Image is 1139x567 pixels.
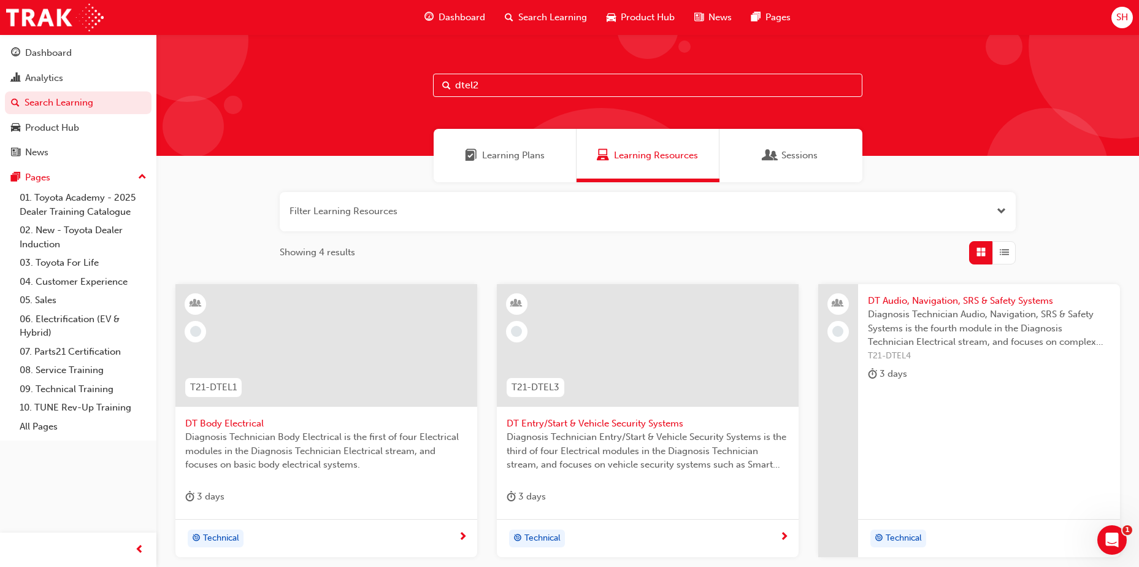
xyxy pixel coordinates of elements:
span: Technical [524,531,561,546]
a: pages-iconPages [742,5,800,30]
span: news-icon [11,147,20,158]
span: learningResourceType_INSTRUCTOR_LED-icon [191,296,200,312]
span: DT Body Electrical [185,417,467,431]
span: Showing 4 results [280,245,355,260]
a: 07. Parts21 Certification [15,342,151,361]
a: 03. Toyota For Life [15,253,151,272]
a: Learning PlansLearning Plans [434,129,577,182]
a: Product Hub [5,117,151,139]
a: Learning ResourcesLearning Resources [577,129,719,182]
span: Learning Plans [465,148,477,163]
span: List [1000,245,1009,260]
a: Analytics [5,67,151,90]
span: 1 [1122,525,1132,535]
button: Open the filter [997,204,1006,218]
span: news-icon [694,10,704,25]
span: target-icon [513,531,522,547]
div: 3 days [507,489,546,504]
a: 02. New - Toyota Dealer Induction [15,221,151,253]
span: Diagnosis Technician Body Electrical is the first of four Electrical modules in the Diagnosis Tec... [185,430,467,472]
span: Technical [203,531,239,546]
span: up-icon [138,169,147,185]
span: chart-icon [11,73,20,84]
a: 01. Toyota Academy - 2025 Dealer Training Catalogue [15,188,151,221]
span: duration-icon [507,489,516,504]
span: Product Hub [621,10,675,25]
span: Sessions [764,148,777,163]
span: learningRecordVerb_NONE-icon [511,326,522,337]
a: News [5,141,151,164]
div: News [25,145,48,160]
span: Dashboard [439,10,485,25]
button: SH [1111,7,1133,28]
div: 3 days [185,489,224,504]
span: car-icon [607,10,616,25]
span: Diagnosis Technician Entry/Start & Vehicle Security Systems is the third of four Electrical modul... [507,430,789,472]
div: 3 days [868,366,907,382]
div: Product Hub [25,121,79,135]
span: T21-DTEL1 [190,380,237,395]
span: DT Audio, Navigation, SRS & Safety Systems [868,294,1110,308]
span: Pages [765,10,791,25]
span: guage-icon [11,48,20,59]
a: 09. Technical Training [15,380,151,399]
span: Learning Resources [614,148,698,163]
span: target-icon [192,531,201,547]
span: Diagnosis Technician Audio, Navigation, SRS & Safety Systems is the fourth module in the Diagnosi... [868,307,1110,349]
span: search-icon [11,98,20,109]
a: DT Audio, Navigation, SRS & Safety SystemsDiagnosis Technician Audio, Navigation, SRS & Safety Sy... [818,284,1120,558]
span: DT Entry/Start & Vehicle Security Systems [507,417,789,431]
a: search-iconSearch Learning [495,5,597,30]
iframe: Intercom live chat [1097,525,1127,555]
span: Search [442,79,451,93]
span: learningResourceType_INSTRUCTOR_LED-icon [512,296,521,312]
a: guage-iconDashboard [415,5,495,30]
input: Search... [433,74,862,97]
span: learningRecordVerb_NONE-icon [190,326,201,337]
span: car-icon [11,123,20,134]
a: All Pages [15,417,151,436]
button: Pages [5,166,151,189]
a: 05. Sales [15,291,151,310]
span: Sessions [781,148,818,163]
a: T21-DTEL3DT Entry/Start & Vehicle Security SystemsDiagnosis Technician Entry/Start & Vehicle Secu... [497,284,799,558]
span: search-icon [505,10,513,25]
span: Grid [976,245,986,260]
a: T21-DTEL1DT Body ElectricalDiagnosis Technician Body Electrical is the first of four Electrical m... [175,284,477,558]
img: Trak [6,4,104,31]
span: Learning Resources [597,148,609,163]
a: news-iconNews [685,5,742,30]
a: 10. TUNE Rev-Up Training [15,398,151,417]
span: next-icon [780,532,789,543]
a: SessionsSessions [719,129,862,182]
span: duration-icon [185,489,194,504]
span: T21-DTEL4 [868,349,1110,363]
div: Dashboard [25,46,72,60]
span: Technical [886,531,922,546]
a: 04. Customer Experience [15,272,151,291]
a: Dashboard [5,42,151,64]
span: Search Learning [518,10,587,25]
span: learningRecordVerb_NONE-icon [832,326,843,337]
span: T21-DTEL3 [512,380,559,395]
a: Search Learning [5,91,151,114]
span: next-icon [458,532,467,543]
span: pages-icon [11,172,20,183]
span: people-icon [834,296,842,312]
div: Analytics [25,71,63,85]
span: pages-icon [751,10,761,25]
a: 08. Service Training [15,361,151,380]
span: prev-icon [135,542,144,558]
span: duration-icon [868,366,877,382]
span: News [708,10,732,25]
span: SH [1116,10,1128,25]
span: Learning Plans [482,148,545,163]
button: DashboardAnalyticsSearch LearningProduct HubNews [5,39,151,166]
span: target-icon [875,531,883,547]
a: car-iconProduct Hub [597,5,685,30]
a: 06. Electrification (EV & Hybrid) [15,310,151,342]
span: guage-icon [424,10,434,25]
